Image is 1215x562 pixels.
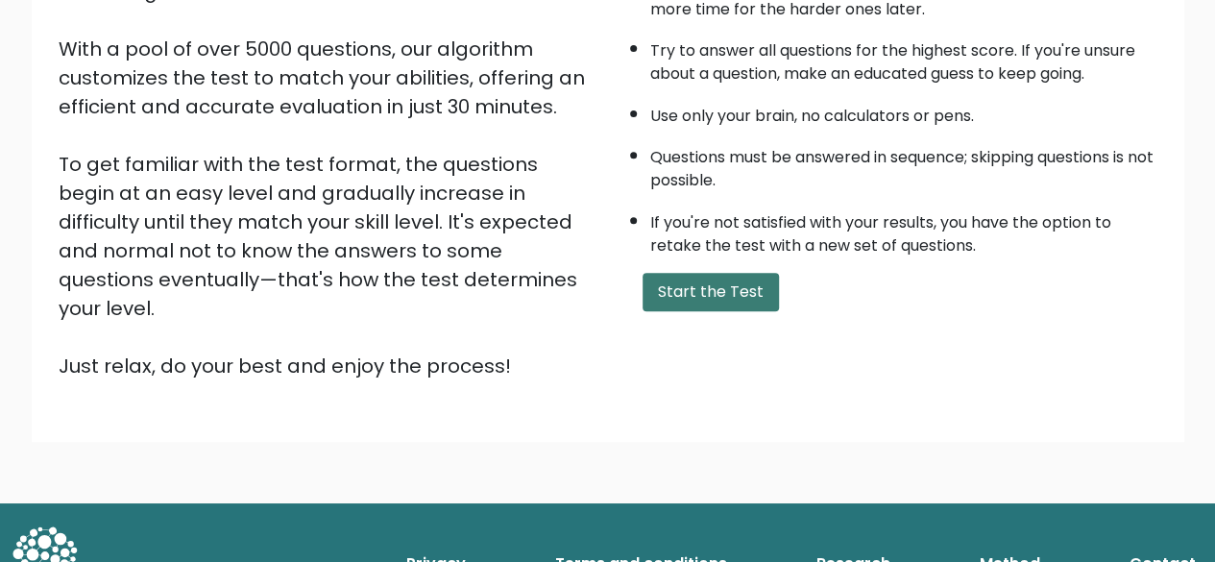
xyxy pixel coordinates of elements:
[650,30,1157,86] li: Try to answer all questions for the highest score. If you're unsure about a question, make an edu...
[650,202,1157,257] li: If you're not satisfied with your results, you have the option to retake the test with a new set ...
[643,273,779,311] button: Start the Test
[650,95,1157,128] li: Use only your brain, no calculators or pens.
[650,136,1157,192] li: Questions must be answered in sequence; skipping questions is not possible.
